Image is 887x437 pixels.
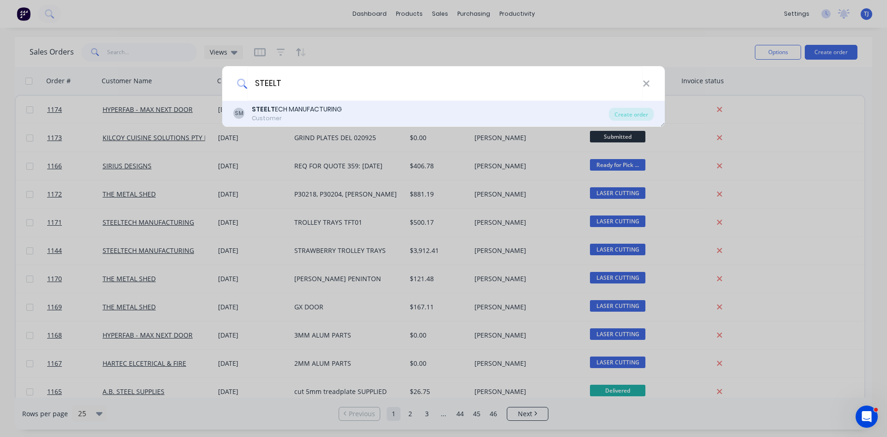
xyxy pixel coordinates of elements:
[252,105,342,114] div: ECH MANUFACTURING
[609,108,654,121] div: Create order
[252,105,275,114] b: STEELT
[247,66,643,101] input: Enter a customer name to create a new order...
[233,108,244,119] div: SM
[252,114,342,123] div: Customer
[856,406,878,428] iframe: Intercom live chat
